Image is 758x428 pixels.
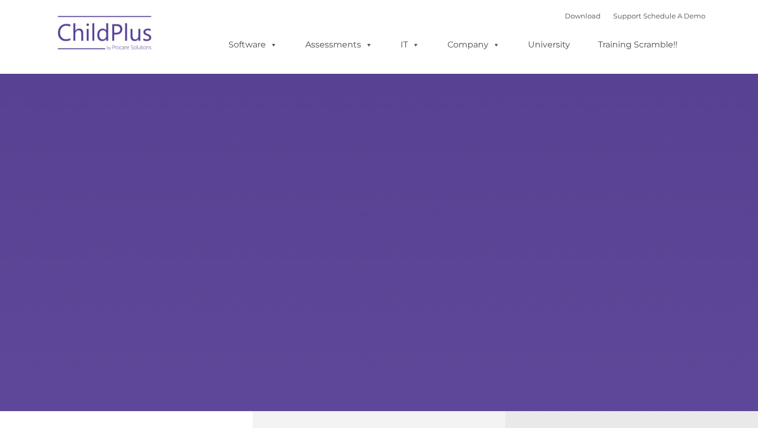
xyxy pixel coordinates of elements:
[295,34,383,55] a: Assessments
[587,34,688,55] a: Training Scramble!!
[643,12,705,20] a: Schedule A Demo
[390,34,430,55] a: IT
[565,12,601,20] a: Download
[613,12,641,20] a: Support
[218,34,288,55] a: Software
[517,34,581,55] a: University
[53,8,158,61] img: ChildPlus by Procare Solutions
[565,12,705,20] font: |
[437,34,511,55] a: Company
